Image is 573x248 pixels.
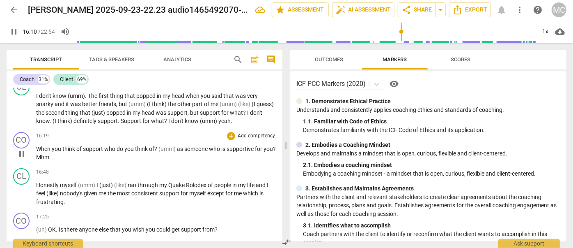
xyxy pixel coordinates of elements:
span: get [172,226,181,233]
span: cloud_download [555,27,565,37]
span: was [70,101,82,107]
span: guess) [257,101,274,107]
span: was [156,109,167,116]
span: (umm) [200,118,218,124]
span: (I [252,101,257,107]
span: Filler word [114,182,128,188]
span: comment [266,55,276,65]
span: When [36,146,52,152]
span: Filler word [238,101,252,107]
p: 1. Demonstrates Ethical Practice [305,97,391,106]
span: Outcomes [315,56,344,63]
span: definitely [73,118,98,124]
span: me [99,190,108,197]
span: (like) [46,190,60,197]
span: in [127,109,133,116]
span: in [157,93,163,99]
span: myself [189,190,207,197]
span: post_add [250,55,259,65]
p: Understands and consistently applies coaching ethics and standards of coaching. [296,106,560,114]
span: arrow_drop_down [435,5,445,15]
span: ran [128,182,138,188]
span: Mhm [36,154,49,160]
span: of [149,146,154,152]
span: for [225,190,234,197]
span: support [167,109,188,116]
span: the [36,109,46,116]
a: Help [384,77,401,90]
div: All changes saved [255,5,265,15]
span: support [98,118,118,124]
span: . [56,226,59,233]
div: Add outcome [227,132,235,140]
span: (just) [92,109,106,116]
span: auto_fix_high [336,5,346,15]
span: visibility [389,79,399,89]
span: support [200,109,221,116]
span: arrow_back [9,5,19,15]
span: very [247,93,258,99]
span: ? [164,118,168,124]
span: you [124,146,135,152]
span: I [247,109,250,116]
span: OK [48,226,56,233]
span: . [49,154,51,160]
span: Quake [168,182,186,188]
p: 3. Establishes and Maintains Agreements [305,184,414,193]
span: Export [453,5,487,15]
span: don't [39,93,53,99]
span: 17:25 [36,213,49,220]
span: do [117,146,124,152]
span: don't [250,109,262,116]
span: of [76,146,83,152]
span: you [146,226,156,233]
span: help [533,5,543,15]
span: first [99,93,110,99]
button: Sharing summary [435,2,446,17]
span: ? [273,146,276,152]
span: ? [154,146,158,152]
span: popped [106,109,127,116]
span: know [36,118,50,124]
span: Filler word [158,146,177,152]
span: think) [57,118,73,124]
span: volume_up [60,27,70,37]
button: Help [387,77,401,90]
div: 2. 1. Embodies a coaching mindset [303,161,560,169]
div: 3. 1. Identifies what to accomplish [303,221,560,230]
div: Client [60,75,73,83]
span: Filler word [128,101,147,107]
span: that [124,93,136,99]
div: Change speaker [13,213,30,229]
span: I [168,118,171,124]
span: myself [60,182,78,188]
span: second [46,109,65,116]
span: could [156,226,172,233]
span: feel [36,190,46,197]
div: 69% [76,75,87,83]
button: Volume [58,24,73,39]
span: , [188,109,190,116]
span: and [55,101,66,107]
span: (I [147,101,152,107]
p: Demonstrates familiarity with the ICF Code of Ethics and its application. [303,126,560,134]
span: . [118,118,121,124]
button: Assessment [272,2,329,17]
span: know [185,118,200,124]
span: and [256,182,267,188]
span: for [255,146,264,152]
span: Tags & Speakers [89,56,134,63]
span: pause [9,27,19,37]
span: better [82,101,99,107]
span: part [192,101,204,107]
span: as [177,146,184,152]
span: The [88,93,99,99]
span: friends [99,101,116,107]
p: Coach partners with the client to identify or reconfirm what the client wants to accomplish in th... [303,230,560,247]
span: people [214,182,232,188]
span: most [117,190,131,197]
span: for [221,109,230,116]
span: Analytics [163,56,191,63]
span: the [108,190,117,197]
span: you [122,226,133,233]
